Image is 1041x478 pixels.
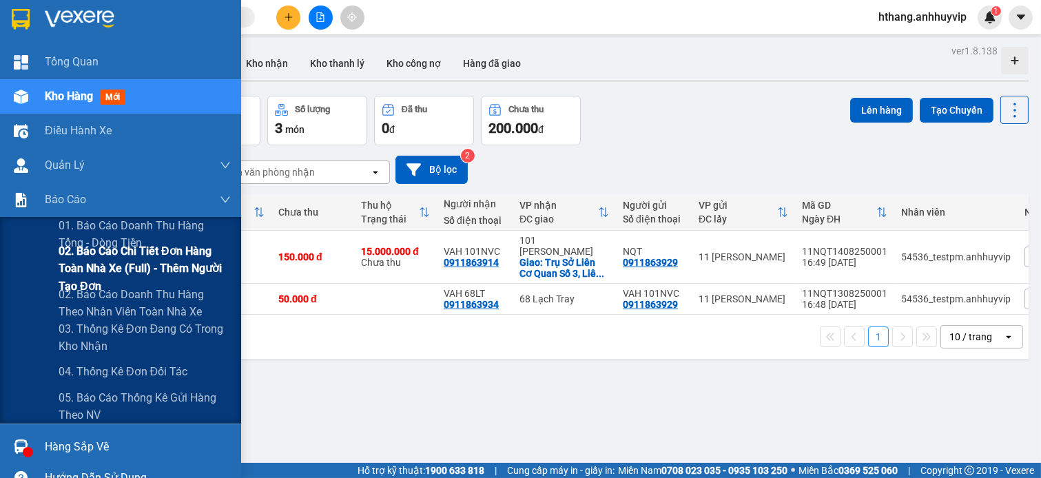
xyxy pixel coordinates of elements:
div: 11 [PERSON_NAME] [699,251,788,262]
strong: 0369 525 060 [838,465,898,476]
div: Nhân viên [901,207,1011,218]
div: ver 1.8.138 [951,43,998,59]
sup: 1 [991,6,1001,16]
img: warehouse-icon [14,90,28,104]
span: 03. Thống kê đơn đang có trong kho nhận [59,320,231,355]
div: Chưa thu [278,207,347,218]
button: Hàng đã giao [452,47,532,80]
div: Thu hộ [361,200,419,211]
img: warehouse-icon [14,439,28,454]
div: 15.000.000 đ [361,246,430,257]
div: Đã thu [402,105,427,114]
img: logo-vxr [12,9,30,30]
div: 54536_testpm.anhhuyvip [901,251,1011,262]
span: Báo cáo [45,191,86,208]
div: NQT [623,246,685,257]
span: Kho hàng [45,90,93,103]
div: 10 / trang [949,330,992,344]
div: Người gửi [623,200,685,211]
button: caret-down [1009,6,1033,30]
span: | [495,463,497,478]
svg: open [370,167,381,178]
div: VP nhận [519,200,598,211]
span: | [908,463,910,478]
div: Trạng thái [361,214,419,225]
span: 01. Báo cáo doanh thu hàng Tổng - Dòng tiền [59,217,231,251]
span: copyright [965,466,974,475]
button: plus [276,6,300,30]
span: Miền Bắc [798,463,898,478]
span: Cung cấp máy in - giấy in: [507,463,615,478]
button: Kho thanh lý [299,47,375,80]
span: 04. Thống kê đơn đối tác [59,363,187,380]
span: 200.000 [488,120,538,136]
span: 0 [382,120,389,136]
div: Số điện thoại [623,214,685,225]
div: 11NQT1308250001 [802,288,887,299]
div: 0911863914 [444,257,499,268]
div: ĐC lấy [699,214,777,225]
span: 02. Báo cáo chi tiết đơn hàng toàn nhà xe (Full) - Thêm người tạo đơn [59,242,231,294]
div: 54536_testpm.anhhuyvip [901,293,1011,304]
span: món [285,124,305,135]
div: ĐC giao [519,214,598,225]
svg: open [1003,331,1014,342]
div: 11 [PERSON_NAME] [699,293,788,304]
div: 16:48 [DATE] [802,299,887,310]
span: Tổng Quan [45,53,99,70]
button: Chưa thu200.000đ [481,96,581,145]
span: down [220,160,231,171]
span: ... [596,268,604,279]
button: Bộ lọc [395,156,468,184]
div: Mã GD [802,200,876,211]
span: 1 [993,6,998,16]
span: Hỗ trợ kỹ thuật: [358,463,484,478]
div: Giao: Trụ Sở Liên Cơ Quan Số 3, Liên Cơ, Hồng Hà, Hạ Long, Quảng Ninh, Việt Nam [519,257,609,279]
span: Điều hành xe [45,122,112,139]
img: dashboard-icon [14,55,28,70]
th: Toggle SortBy [354,194,437,231]
img: warehouse-icon [14,158,28,173]
div: Chưa thu [508,105,544,114]
button: Đã thu0đ [374,96,474,145]
span: hthang.anhhuyvip [867,8,978,25]
button: Số lượng3món [267,96,367,145]
div: Hàng sắp về [45,437,231,457]
div: 101 [PERSON_NAME] [519,235,609,257]
div: 11NQT1408250001 [802,246,887,257]
div: Ngày ĐH [802,214,876,225]
span: mới [100,90,125,105]
span: 05. Báo cáo thống kê gửi hàng theo NV [59,389,231,424]
div: Người nhận [444,198,506,209]
button: 1 [868,326,889,347]
div: Chọn văn phòng nhận [220,165,315,179]
strong: 0708 023 035 - 0935 103 250 [661,465,787,476]
button: aim [340,6,364,30]
span: aim [347,12,357,22]
div: Tạo kho hàng mới [1001,47,1029,74]
span: đ [538,124,544,135]
div: 0911863929 [623,257,678,268]
div: 16:49 [DATE] [802,257,887,268]
span: Quản Lý [45,156,85,174]
th: Toggle SortBy [692,194,795,231]
div: VAH 101NVC [444,246,506,257]
div: 68 Lạch Tray [519,293,609,304]
img: icon-new-feature [984,11,996,23]
button: Tạo Chuyến [920,98,993,123]
div: Chưa thu [361,246,430,268]
div: 0911863929 [623,299,678,310]
span: caret-down [1015,11,1027,23]
span: ⚪️ [791,468,795,473]
div: 0911863934 [444,299,499,310]
span: down [220,194,231,205]
span: file-add [316,12,325,22]
th: Toggle SortBy [795,194,894,231]
div: 50.000 đ [278,293,347,304]
img: solution-icon [14,193,28,207]
img: warehouse-icon [14,124,28,138]
span: Miền Nam [618,463,787,478]
span: 3 [275,120,282,136]
div: VP gửi [699,200,777,211]
span: plus [284,12,293,22]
